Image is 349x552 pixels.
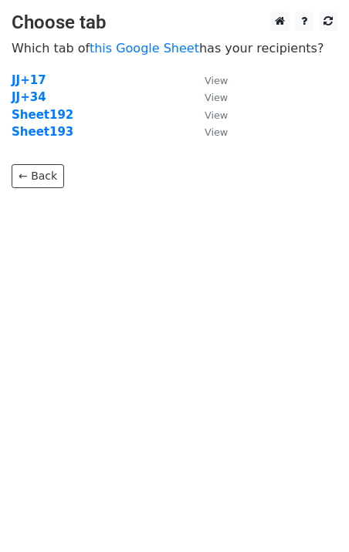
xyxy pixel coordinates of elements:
[189,108,228,122] a: View
[90,41,199,56] a: this Google Sheet
[205,75,228,86] small: View
[12,125,73,139] a: Sheet193
[205,92,228,103] small: View
[189,73,228,87] a: View
[12,90,46,104] a: JJ+34
[205,109,228,121] small: View
[189,125,228,139] a: View
[12,164,64,188] a: ← Back
[12,40,337,56] p: Which tab of has your recipients?
[12,12,337,34] h3: Choose tab
[205,126,228,138] small: View
[189,90,228,104] a: View
[12,108,73,122] a: Sheet192
[12,73,46,87] a: JJ+17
